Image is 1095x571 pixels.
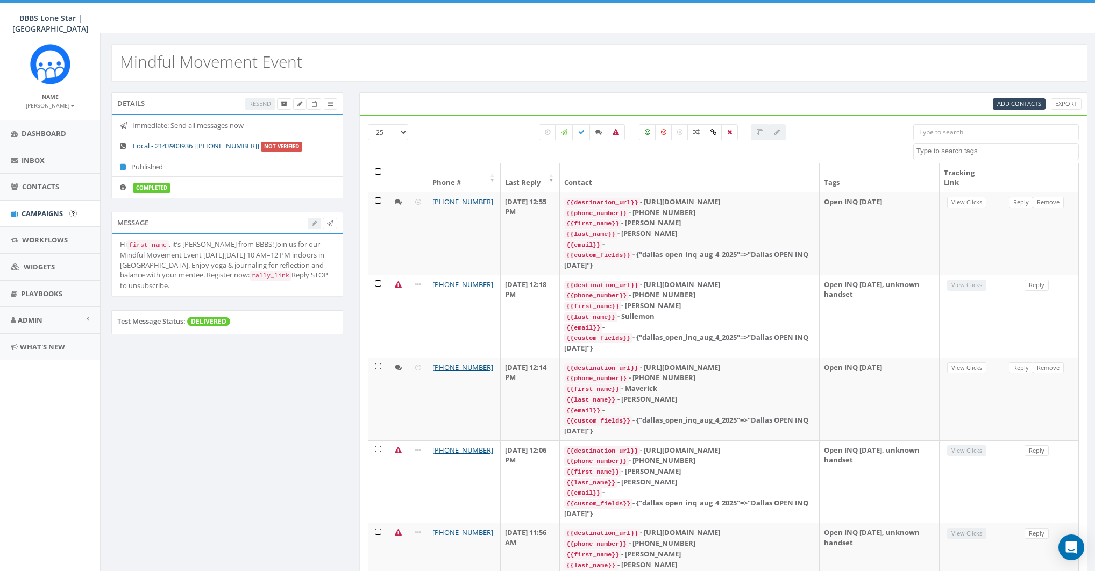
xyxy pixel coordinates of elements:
div: - [PERSON_NAME] [564,301,815,311]
code: {{first_name}} [564,219,621,229]
code: {{destination_url}} [564,198,640,208]
span: Edit Campaign Title [297,99,302,108]
a: [PHONE_NUMBER] [432,527,493,537]
label: completed [133,183,170,193]
td: [DATE] 12:14 PM [501,358,560,440]
td: [DATE] 12:55 PM [501,192,560,275]
span: Send Test Message [327,219,333,227]
a: Reply [1009,362,1033,374]
div: - {"dallas_open_inq_aug_4_2025"=>"Dallas OPEN INQ [DATE]"} [564,332,815,353]
span: Contacts [22,182,59,191]
div: - [PERSON_NAME] [564,549,815,560]
div: - [564,239,815,250]
a: Reply [1009,197,1033,208]
code: {{last_name}} [564,561,617,570]
label: Pending [539,124,556,140]
li: Immediate: Send all messages now [112,115,343,136]
code: {{custom_fields}} [564,333,632,343]
a: View Clicks [947,362,986,374]
a: [PERSON_NAME] [26,100,75,110]
span: View Campaign Delivery Statistics [328,99,333,108]
div: - [PHONE_NUMBER] [564,373,815,383]
code: {{first_name}} [564,384,621,394]
input: Submit [69,210,77,217]
div: - {"dallas_open_inq_aug_4_2025"=>"Dallas OPEN INQ [DATE]"} [564,415,815,436]
span: DELIVERED [187,317,230,326]
code: {{phone_number}} [564,209,629,218]
div: - {"dallas_open_inq_aug_4_2025"=>"Dallas OPEN INQ [DATE]"} [564,498,815,518]
div: - [URL][DOMAIN_NAME] [564,197,815,208]
code: {{phone_number}} [564,456,629,466]
div: - [PERSON_NAME] [564,218,815,229]
td: Open INQ [DATE] [820,192,939,275]
div: Hi , it’s [PERSON_NAME] from BBBS! Join us for our Mindful Movement Event [DATE][DATE] 10 AM–12 P... [120,239,335,290]
label: Replied [589,124,608,140]
a: Local - 2143903936 [[PHONE_NUMBER]] [133,141,259,151]
td: [DATE] 12:06 PM [501,440,560,523]
div: - Sullemon [564,311,815,322]
a: Reply [1025,528,1049,539]
th: Last Reply: activate to sort column ascending [501,163,560,192]
div: - [PHONE_NUMBER] [564,290,815,301]
i: Immediate: Send all messages now [120,122,132,129]
div: - [URL][DOMAIN_NAME] [564,445,815,456]
div: - {"dallas_open_inq_aug_4_2025"=>"Dallas OPEN INQ [DATE]"} [564,249,815,270]
div: - [PHONE_NUMBER] [564,208,815,218]
div: - [PHONE_NUMBER] [564,455,815,466]
td: Open INQ [DATE], unknown handset [820,275,939,358]
label: Positive [639,124,656,140]
code: {{phone_number}} [564,539,629,549]
li: Published [112,156,343,177]
code: {{email}} [564,240,602,250]
code: {{last_name}} [564,230,617,239]
textarea: Search [916,146,1078,156]
code: {{destination_url}} [564,446,640,456]
span: Admin [18,315,42,325]
td: [DATE] 12:18 PM [501,275,560,358]
div: - [564,322,815,333]
div: - [URL][DOMAIN_NAME] [564,362,815,373]
a: [PHONE_NUMBER] [432,197,493,206]
code: {{first_name}} [564,467,621,477]
div: - Maverick [564,383,815,394]
div: - [PERSON_NAME] [564,466,815,477]
code: {{phone_number}} [564,291,629,301]
div: - [URL][DOMAIN_NAME] [564,280,815,290]
a: View Clicks [947,197,986,208]
span: Playbooks [21,289,62,298]
div: - [PERSON_NAME] [564,229,815,239]
span: Workflows [22,235,68,245]
input: Type to search [913,124,1079,140]
a: Remove [1033,197,1064,208]
code: {{destination_url}} [564,529,640,538]
th: Contact [560,163,820,192]
span: Widgets [24,262,55,272]
code: {{custom_fields}} [564,416,632,426]
code: {{last_name}} [564,312,617,322]
code: {{email}} [564,488,602,498]
i: Published [120,163,131,170]
span: Campaigns [22,209,63,218]
code: {{destination_url}} [564,281,640,290]
code: {{first_name}} [564,302,621,311]
small: [PERSON_NAME] [26,102,75,109]
span: Clone Campaign [311,99,317,108]
a: Add Contacts [993,98,1046,110]
div: - [PERSON_NAME] [564,477,815,488]
code: {{email}} [564,406,602,416]
div: Details [111,92,343,114]
a: Reply [1025,445,1049,456]
label: Delivered [572,124,591,140]
code: {{destination_url}} [564,363,640,373]
code: {{email}} [564,323,602,333]
code: first_name [127,240,169,250]
span: Dashboard [22,129,66,138]
div: - [564,405,815,416]
code: {{phone_number}} [564,374,629,383]
a: [PHONE_NUMBER] [432,445,493,455]
div: - [PERSON_NAME] [564,394,815,405]
code: rally_link [250,271,291,281]
td: Open INQ [DATE], unknown handset [820,440,939,523]
img: Rally_Corp_Icon.png [30,44,70,84]
th: Tags [820,163,939,192]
